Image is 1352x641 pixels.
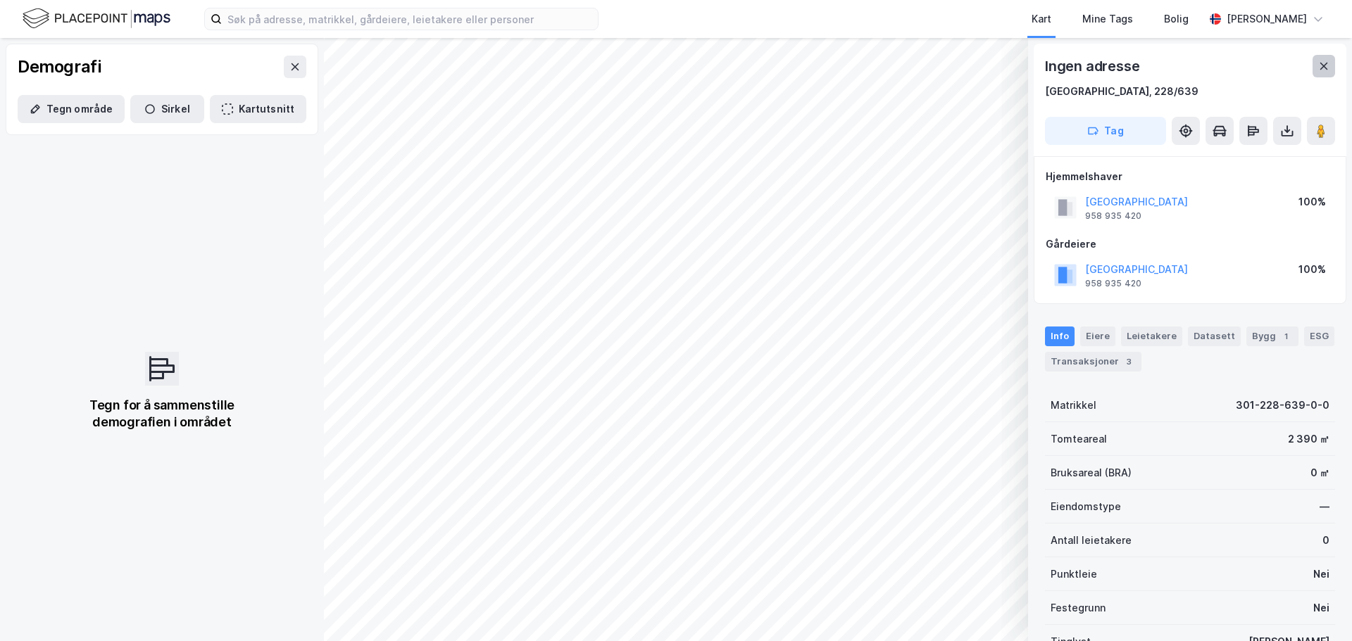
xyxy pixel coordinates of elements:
div: Leietakere [1121,326,1182,346]
iframe: Chat Widget [1282,573,1352,641]
div: Tegn for å sammenstille demografien i området [72,397,252,431]
button: Tag [1045,117,1166,145]
div: Kontrollprogram for chat [1282,573,1352,641]
div: Tomteareal [1051,431,1107,448]
div: Transaksjoner [1045,352,1141,372]
div: [PERSON_NAME] [1227,11,1307,27]
div: Ingen adresse [1045,55,1142,77]
div: Kart [1032,11,1051,27]
div: Punktleie [1051,566,1097,583]
button: Sirkel [130,95,204,123]
div: Mine Tags [1082,11,1133,27]
div: 3 [1122,355,1136,369]
div: [GEOGRAPHIC_DATA], 228/639 [1045,83,1198,100]
button: Kartutsnitt [210,95,306,123]
div: Eiendomstype [1051,498,1121,515]
div: 0 ㎡ [1310,464,1329,481]
div: Bolig [1164,11,1189,27]
div: Nei [1313,566,1329,583]
div: Gårdeiere [1046,236,1334,253]
div: ESG [1304,326,1334,346]
div: Hjemmelshaver [1046,168,1334,185]
div: Antall leietakere [1051,532,1132,549]
div: 0 [1322,532,1329,549]
div: Datasett [1188,326,1241,346]
div: Eiere [1080,326,1115,346]
div: 958 935 420 [1085,278,1141,289]
div: Bruksareal (BRA) [1051,464,1132,481]
div: Info [1045,326,1075,346]
div: Demografi [18,56,101,78]
div: Festegrunn [1051,599,1106,616]
div: Bygg [1246,326,1298,346]
div: Matrikkel [1051,397,1096,414]
input: Søk på adresse, matrikkel, gårdeiere, leietakere eller personer [222,8,598,30]
img: logo.f888ab2527a4732fd821a326f86c7f29.svg [23,6,170,31]
div: 100% [1298,261,1326,278]
div: 958 935 420 [1085,210,1141,222]
div: — [1320,498,1329,515]
div: 301-228-639-0-0 [1236,397,1329,414]
button: Tegn område [18,95,125,123]
div: 2 390 ㎡ [1288,431,1329,448]
div: 100% [1298,193,1326,210]
div: 1 [1279,329,1293,343]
